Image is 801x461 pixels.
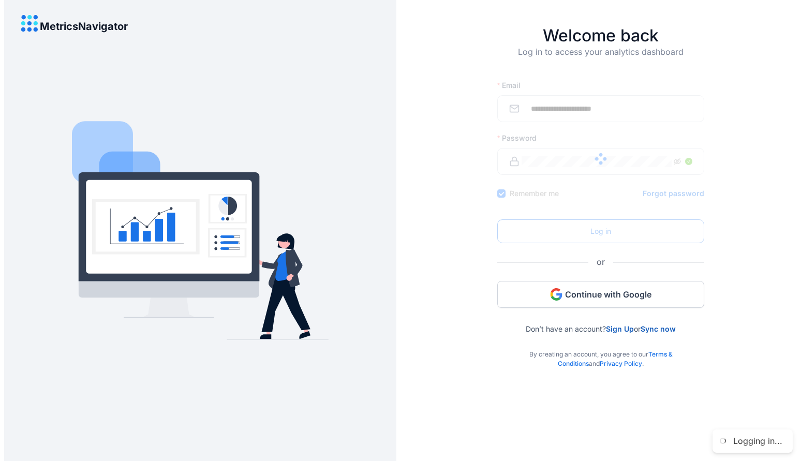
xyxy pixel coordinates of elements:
div: Don’t have an account? or [497,308,704,333]
a: Privacy Policy [600,360,642,367]
h4: Welcome back [497,26,704,46]
div: By creating an account, you agree to our and . [497,333,704,368]
a: Sync now [641,324,676,333]
div: Log in to access your analytics dashboard [497,46,704,75]
button: Continue with Google [497,281,704,308]
span: or [588,256,613,269]
div: Logging in... [733,436,782,447]
span: Continue with Google [565,289,651,300]
a: Sign Up [606,324,634,333]
h4: MetricsNavigator [40,21,128,32]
